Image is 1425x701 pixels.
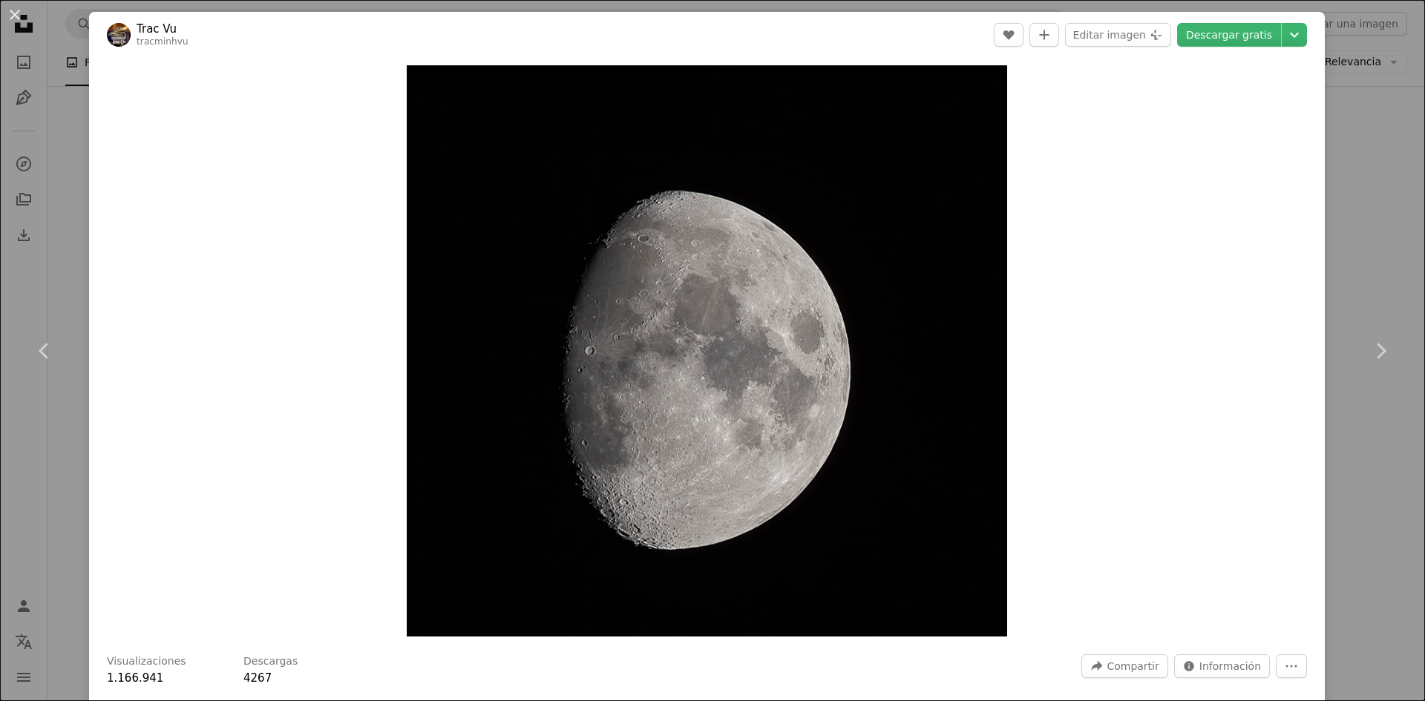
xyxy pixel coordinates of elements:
[137,36,189,47] a: tracminhvu
[107,654,186,669] h3: Visualizaciones
[407,65,1008,636] button: Ampliar en esta imagen
[1065,23,1171,47] button: Editar imagen
[407,65,1008,636] img: Luna llena en fondo negro
[1336,280,1425,422] a: Siguiente
[1029,23,1059,47] button: Añade a la colección
[107,671,163,685] span: 1.166.941
[994,23,1023,47] button: Me gusta
[1081,654,1167,678] button: Compartir esta imagen
[1177,23,1281,47] a: Descargar gratis
[1174,654,1270,678] button: Estadísticas sobre esta imagen
[107,23,131,47] img: Ve al perfil de Trac Vu
[1107,655,1159,677] span: Compartir
[243,671,272,685] span: 4267
[1276,654,1307,678] button: Más acciones
[1199,655,1261,677] span: Información
[137,22,189,36] a: Trac Vu
[1282,23,1307,47] button: Elegir el tamaño de descarga
[243,654,298,669] h3: Descargas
